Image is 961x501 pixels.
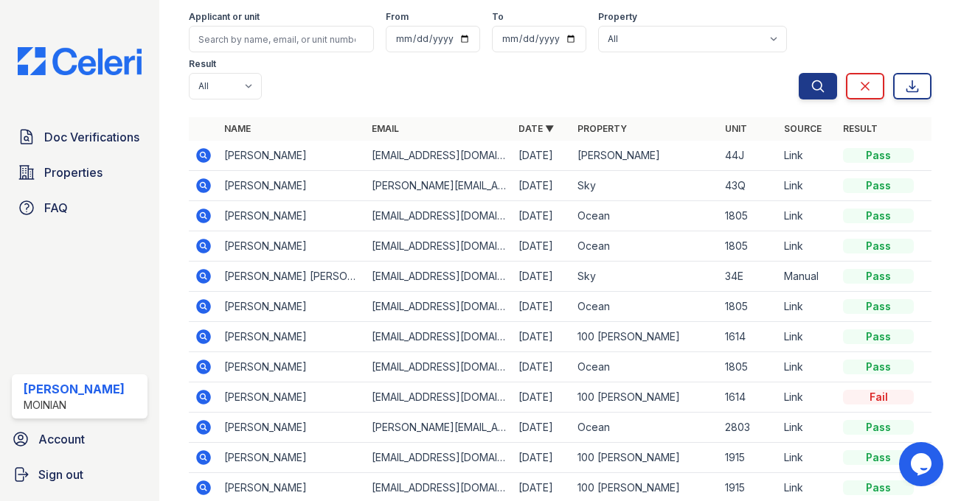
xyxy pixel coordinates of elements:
td: Ocean [572,413,719,443]
td: Ocean [572,352,719,382]
td: Link [778,201,837,231]
td: 2803 [719,413,778,443]
td: Sky [572,171,719,201]
a: FAQ [12,193,148,223]
td: [EMAIL_ADDRESS][DOMAIN_NAME] [366,292,513,322]
span: Account [38,430,85,448]
div: Moinian [24,398,125,413]
div: Pass [843,360,914,374]
td: [PERSON_NAME] [572,141,719,171]
span: Properties [44,164,103,181]
span: FAQ [44,199,68,217]
td: Sky [572,262,719,292]
td: [PERSON_NAME] [218,352,366,382]
label: To [492,11,504,23]
div: Pass [843,420,914,435]
td: 1805 [719,292,778,322]
a: Sign out [6,460,153,489]
div: Pass [843,299,914,314]
td: Ocean [572,201,719,231]
td: [EMAIL_ADDRESS][DOMAIN_NAME] [366,201,513,231]
td: [PERSON_NAME][EMAIL_ADDRESS][PERSON_NAME][DOMAIN_NAME] [366,413,513,443]
td: Link [778,171,837,201]
img: CE_Logo_Blue-a8612792a0a2168367f1c8372b55b34899dd931a85d93a1a3d3e32e68fde9ad4.png [6,47,153,75]
a: Name [224,123,251,134]
td: Manual [778,262,837,292]
td: [PERSON_NAME] [218,171,366,201]
td: 1805 [719,352,778,382]
td: [PERSON_NAME] [218,141,366,171]
label: From [386,11,409,23]
a: Doc Verifications [12,122,148,152]
td: [DATE] [513,292,572,322]
a: Result [843,123,878,134]
td: [PERSON_NAME][EMAIL_ADDRESS][DOMAIN_NAME] [366,171,513,201]
td: 100 [PERSON_NAME] [572,382,719,413]
td: [EMAIL_ADDRESS][DOMAIN_NAME] [366,141,513,171]
div: Pass [843,148,914,163]
td: [DATE] [513,231,572,262]
div: Fail [843,390,914,404]
td: [PERSON_NAME] [218,413,366,443]
td: [PERSON_NAME] [218,322,366,352]
a: Source [784,123,822,134]
td: [PERSON_NAME] [218,201,366,231]
td: [DATE] [513,352,572,382]
td: Link [778,382,837,413]
td: [DATE] [513,262,572,292]
input: Search by name, email, or unit number [189,26,374,52]
iframe: chat widget [899,442,946,486]
td: [PERSON_NAME] [218,382,366,413]
div: Pass [843,269,914,284]
td: [EMAIL_ADDRESS][DOMAIN_NAME] [366,231,513,262]
td: Link [778,231,837,262]
div: Pass [843,209,914,223]
td: [EMAIL_ADDRESS][DOMAIN_NAME] [366,443,513,473]
td: [PERSON_NAME] [218,231,366,262]
td: [DATE] [513,201,572,231]
td: 34E [719,262,778,292]
div: Pass [843,329,914,344]
td: 1614 [719,322,778,352]
td: [EMAIL_ADDRESS][DOMAIN_NAME] [366,352,513,382]
div: [PERSON_NAME] [24,380,125,398]
td: 43Q [719,171,778,201]
span: Doc Verifications [44,128,139,146]
td: [PERSON_NAME] [PERSON_NAME] [218,262,366,292]
td: Link [778,322,837,352]
td: [PERSON_NAME] [218,443,366,473]
a: Unit [725,123,747,134]
div: Pass [843,480,914,495]
a: Email [372,123,399,134]
td: 1805 [719,201,778,231]
td: [DATE] [513,322,572,352]
td: [DATE] [513,171,572,201]
span: Sign out [38,466,83,483]
td: Link [778,413,837,443]
label: Applicant or unit [189,11,260,23]
div: Pass [843,450,914,465]
label: Result [189,58,216,70]
td: Link [778,292,837,322]
td: Link [778,141,837,171]
td: 100 [PERSON_NAME] [572,443,719,473]
a: Account [6,424,153,454]
td: 1614 [719,382,778,413]
a: Date ▼ [518,123,554,134]
td: [EMAIL_ADDRESS][DOMAIN_NAME] [366,322,513,352]
a: Properties [12,158,148,187]
td: [DATE] [513,443,572,473]
a: Property [577,123,627,134]
td: Ocean [572,292,719,322]
td: [DATE] [513,413,572,443]
div: Pass [843,178,914,193]
td: [PERSON_NAME] [218,292,366,322]
td: [DATE] [513,382,572,413]
div: Pass [843,239,914,253]
td: [EMAIL_ADDRESS][DOMAIN_NAME] [366,262,513,292]
td: 100 [PERSON_NAME] [572,322,719,352]
td: [DATE] [513,141,572,171]
td: Ocean [572,231,719,262]
td: 1915 [719,443,778,473]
